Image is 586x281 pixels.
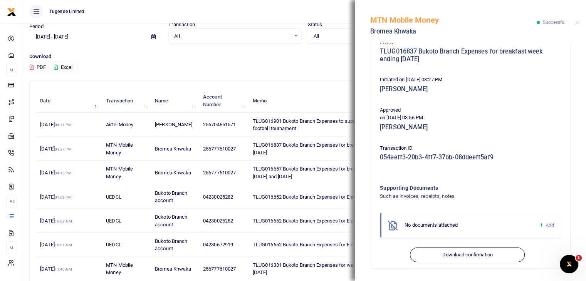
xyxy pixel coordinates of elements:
[410,248,524,262] button: Download confirmation
[380,184,530,192] h4: Supporting Documents
[106,194,121,200] span: UEDCL
[203,122,236,127] span: 256704651571
[106,242,121,248] span: UEDCL
[106,122,133,127] span: Airtel Money
[380,154,561,161] h5: 054eeff3-20b3-4ff7-37bb-08ddeeff5af9
[253,166,398,179] span: TLUG016657 Bukoto Branch Expenses for breakfast week ending [DATE] and [DATE]
[575,20,580,25] button: Close
[29,61,46,74] button: PDF
[253,118,395,132] span: TLUG016901 Bukoto Branch Expenses to support Goma Division football tournament
[46,8,87,15] span: Tugende Limited
[40,146,71,152] span: [DATE]
[370,15,537,25] h5: MTN Mobile Money
[40,170,71,176] span: [DATE]
[203,194,233,200] span: 04230025282
[55,243,72,247] small: 10:01 AM
[380,114,561,122] p: on [DATE] 03:56 PM
[55,123,72,127] small: 04:11 PM
[203,170,236,176] span: 256777610027
[380,48,561,63] h5: TLUG016837 Bukoto Branch Expenses for breakfast week ending [DATE]
[7,8,16,14] a: logo-small logo-large logo-large
[253,242,368,248] span: TLUG016652 Bukoto Branch Expenses for Electricity
[560,255,578,273] iframe: Intercom live chat
[106,218,121,224] span: UEDCL
[203,218,233,224] span: 04230025282
[203,242,233,248] span: 04230672919
[405,222,458,228] span: No documents attached
[253,194,368,200] span: TLUG016652 Bukoto Branch Expenses for Electricity
[40,194,71,200] span: [DATE]
[370,28,537,35] h5: Bromea Khwaka
[199,89,249,113] th: Account Number: activate to sort column ascending
[6,64,17,76] li: M
[55,195,72,199] small: 01:09 PM
[106,166,133,179] span: MTN Mobile Money
[40,218,72,224] span: [DATE]
[380,85,561,93] h5: [PERSON_NAME]
[253,142,398,156] span: TLUG016837 Bukoto Branch Expenses for breakfast week ending [DATE]
[203,146,236,152] span: 256777610027
[102,89,151,113] th: Transaction: activate to sort column ascending
[546,222,554,228] span: Add
[155,122,192,127] span: [PERSON_NAME]
[168,21,195,28] label: Transaction
[29,23,44,30] label: Period
[40,242,72,248] span: [DATE]
[40,122,71,127] span: [DATE]
[380,124,561,131] h5: [PERSON_NAME]
[314,32,430,40] span: All
[55,219,72,223] small: 10:02 AM
[151,89,199,113] th: Name: activate to sort column ascending
[249,89,406,113] th: Memo: activate to sort column ascending
[543,20,566,25] span: Successful
[6,241,17,254] li: M
[203,266,236,272] span: 256777610027
[47,61,79,74] button: Excel
[55,267,72,271] small: 11:46 AM
[6,195,17,207] li: Ac
[174,32,290,40] span: All
[380,192,530,201] h4: Such as invoices, receipts, notes
[155,190,187,204] span: Bukoto Branch account
[106,142,133,156] span: MTN Mobile Money
[7,7,16,17] img: logo-small
[155,214,187,227] span: Bukoto Branch account
[253,262,399,276] span: TLUG016331 Bukoto Branch Expenses for weekending [DATE] and [DATE]
[538,221,554,230] a: Add
[55,147,72,151] small: 03:27 PM
[380,144,561,152] p: Transaction ID
[576,255,582,261] span: 1
[380,76,561,84] p: Initiated on [DATE] 03:27 PM
[106,262,133,276] span: MTN Mobile Money
[253,218,368,224] span: TLUG016652 Bukoto Branch Expenses for Electricity
[36,89,102,113] th: Date: activate to sort column descending
[380,106,561,114] p: Approved
[55,171,72,175] small: 04:18 PM
[155,238,187,252] span: Bukoto Branch account
[155,146,191,152] span: Bromea Khwaka
[29,53,580,61] p: Download
[40,266,72,272] span: [DATE]
[308,21,322,28] label: Status
[29,30,145,43] input: select period
[155,170,191,176] span: Bromea Khwaka
[155,266,191,272] span: Bromea Khwaka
